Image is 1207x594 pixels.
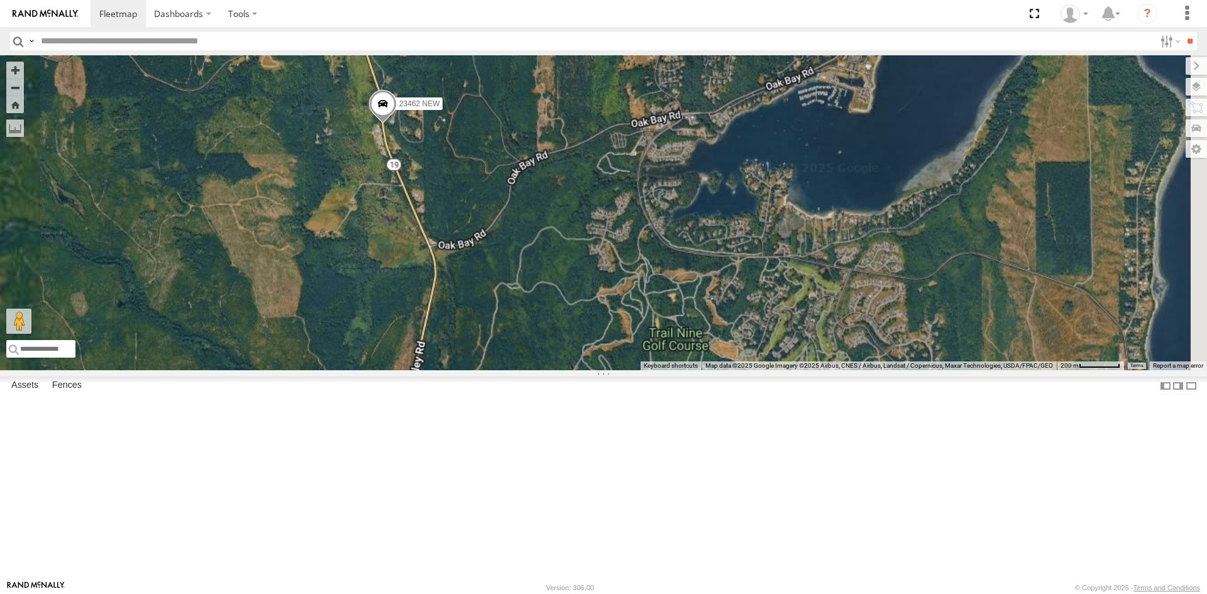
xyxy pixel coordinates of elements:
label: Search Query [26,32,36,50]
label: Fences [46,377,88,395]
a: Report a map error [1153,362,1203,369]
a: Terms and Conditions [1133,584,1200,591]
span: 23462 NEW [399,99,440,108]
label: Dock Summary Table to the Left [1159,377,1172,395]
label: Map Settings [1186,140,1207,158]
span: 200 m [1061,362,1079,369]
button: Keyboard shortcuts [644,361,698,370]
label: Measure [6,119,24,137]
button: Zoom Home [6,96,24,113]
label: Hide Summary Table [1185,377,1198,395]
i: ? [1137,4,1157,24]
label: Assets [5,377,45,395]
label: Dock Summary Table to the Right [1172,377,1184,395]
img: rand-logo.svg [13,9,78,18]
button: Map Scale: 200 m per 62 pixels [1057,361,1124,370]
button: Drag Pegman onto the map to open Street View [6,309,31,334]
button: Zoom in [6,62,24,79]
label: Search Filter Options [1155,32,1182,50]
span: Map data ©2025 Google Imagery ©2025 Airbus, CNES / Airbus, Landsat / Copernicus, Maxar Technologi... [705,362,1053,369]
a: Terms (opens in new tab) [1130,363,1144,368]
button: Zoom out [6,79,24,96]
div: Version: 306.00 [546,584,594,591]
a: Visit our Website [7,581,65,594]
div: Sardor Khadjimedov [1056,4,1093,23]
div: © Copyright 2025 - [1075,584,1200,591]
